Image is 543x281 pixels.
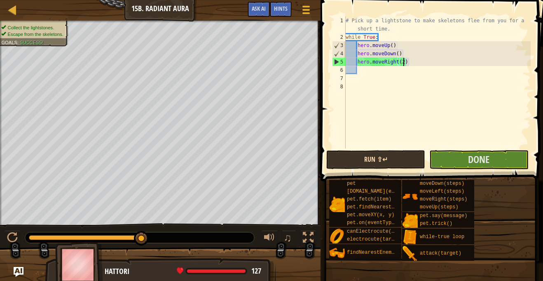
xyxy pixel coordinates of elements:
span: while-true loop [420,234,464,240]
div: 3 [332,41,346,50]
img: portrait.png [402,213,418,229]
span: moveUp(steps) [420,204,459,210]
button: Show game menu [296,2,316,21]
button: ♫ [282,230,296,247]
span: pet.moveXY(x, y) [347,212,394,218]
button: Ctrl + P: Play [4,230,21,247]
div: 7 [332,74,346,83]
span: moveRight(steps) [420,196,467,202]
span: 127 [251,266,261,276]
span: moveDown(steps) [420,181,464,187]
span: Success! [20,40,43,45]
span: Done [468,153,489,166]
span: findNearestEnemy() [347,250,400,255]
span: Escape from the skeletons. [8,31,63,37]
span: Hints [274,5,288,12]
img: portrait.png [402,246,418,262]
div: Hattori [105,266,267,277]
div: 4 [332,50,346,58]
button: Toggle fullscreen [300,230,316,247]
span: pet.on(eventType, handler) [347,220,424,226]
button: Done [429,150,528,169]
span: ♫ [283,231,292,244]
button: Adjust volume [261,230,278,247]
span: Collect the lightstones. [8,25,54,30]
div: 6 [332,66,346,74]
li: Collect the lightstones. [1,24,63,31]
div: health: 127 / 127 [177,267,261,275]
div: 8 [332,83,346,91]
span: pet.trick() [420,221,452,227]
span: pet.fetch(item) [347,196,391,202]
img: portrait.png [329,196,345,212]
span: pet.say(message) [420,213,467,219]
img: portrait.png [402,189,418,204]
span: electrocute(target) [347,236,403,242]
span: moveLeft(steps) [420,189,464,194]
div: 1 [332,17,346,33]
span: [DOMAIN_NAME](enemy) [347,189,406,194]
button: Run ⇧↵ [326,150,425,169]
span: pet.findNearestByType(type) [347,204,427,210]
span: canElectrocute(target) [347,229,412,234]
img: portrait.png [329,229,345,244]
span: pet [347,181,356,187]
div: 2 [332,33,346,41]
span: attack(target) [420,250,461,256]
button: Ask AI [248,2,270,17]
img: portrait.png [402,229,418,245]
div: 5 [332,58,346,66]
li: Escape from the skeletons. [1,31,63,38]
span: Ask AI [252,5,266,12]
button: Ask AI [14,267,23,277]
span: : [17,40,20,45]
span: Goals [1,40,17,45]
img: portrait.png [329,245,345,261]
